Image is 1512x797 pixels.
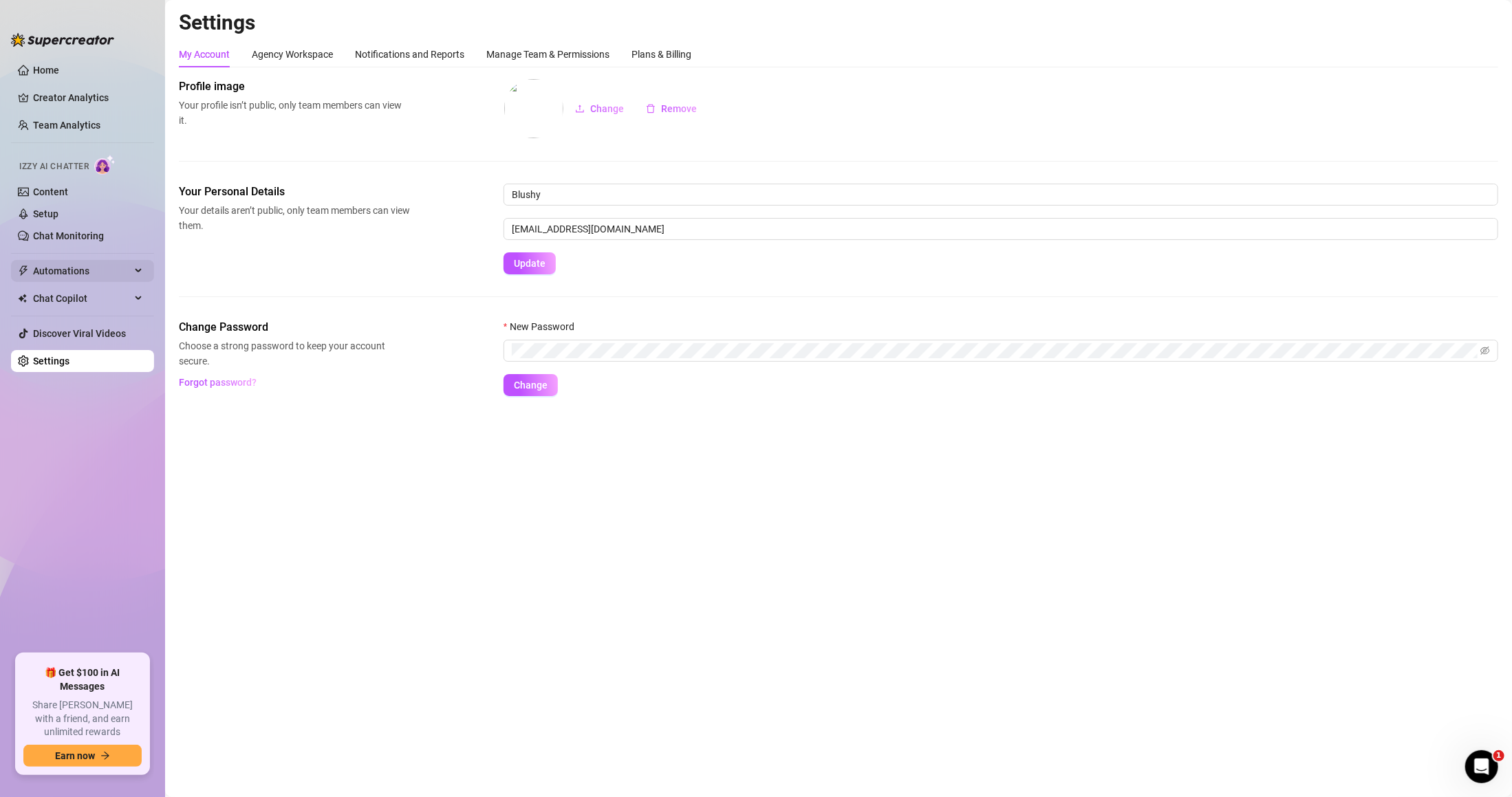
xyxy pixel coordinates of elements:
span: 🎁 Get $100 in AI Messages [23,666,142,693]
span: 1 [1493,750,1504,761]
span: Choose a strong password to keep your account secure. [179,338,410,369]
a: Creator Analytics [33,87,143,109]
span: delete [646,104,656,113]
span: Change Password [179,319,410,336]
input: Enter new email [504,218,1498,240]
span: Forgot password? [180,377,257,388]
img: Chat Copilot [18,294,27,303]
span: Chat Copilot [33,287,131,309]
iframe: Intercom live chat [1465,750,1498,783]
a: Settings [33,356,69,367]
div: Agency Workspace [252,47,333,62]
a: Content [33,186,68,197]
button: Change [564,98,635,120]
span: Izzy AI Chatter [19,160,89,173]
label: New Password [504,319,583,334]
button: Update [504,252,556,274]
span: Your profile isn’t public, only team members can view it. [179,98,410,128]
h2: Settings [179,10,1498,36]
span: Change [590,103,624,114]
button: Earn nowarrow-right [23,745,142,767]
a: Discover Viral Videos [33,328,126,339]
button: Remove [635,98,708,120]
button: Forgot password? [179,371,257,393]
img: logo-BBDzfeDw.svg [11,33,114,47]
button: Change [504,374,558,396]
a: Chat Monitoring [33,230,104,241]
span: Earn now [55,750,95,761]
img: profilePics%2FexuO9qo4iLTrsAzj4muWTpr0oxy2.jpeg [504,79,563,138]
span: Your Personal Details [179,184,410,200]
a: Team Analytics [33,120,100,131]
span: Automations [33,260,131,282]
div: Manage Team & Permissions [486,47,609,62]
span: upload [575,104,585,113]
div: Plans & Billing [631,47,691,62]
span: Update [514,258,546,269]
input: New Password [512,343,1478,358]
span: Profile image [179,78,410,95]
a: Home [33,65,59,76]
span: Remove [661,103,697,114]
a: Setup [33,208,58,219]
span: Share [PERSON_NAME] with a friend, and earn unlimited rewards [23,699,142,739]
img: AI Chatter [94,155,116,175]
span: Your details aren’t public, only team members can view them. [179,203,410,233]
span: thunderbolt [18,265,29,276]
span: eye-invisible [1480,346,1490,356]
div: My Account [179,47,230,62]
div: Notifications and Reports [355,47,464,62]
input: Enter name [504,184,1498,206]
span: Change [514,380,548,391]
span: arrow-right [100,751,110,761]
